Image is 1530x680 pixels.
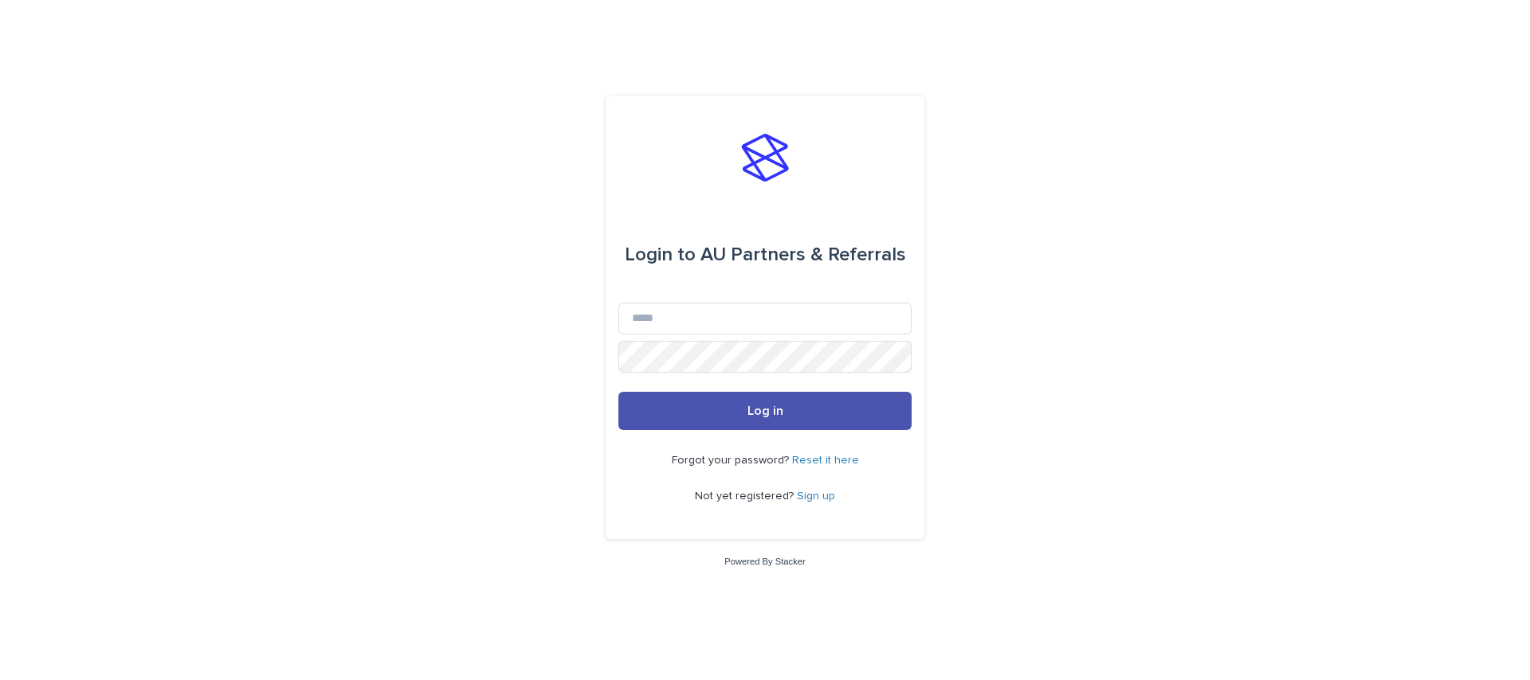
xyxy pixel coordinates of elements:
[695,490,797,502] span: Not yet registered?
[625,233,906,277] div: AU Partners & Referrals
[724,557,805,566] a: Powered By Stacker
[747,404,783,417] span: Log in
[741,134,789,182] img: stacker-logo-s-only.png
[625,245,696,264] span: Login to
[672,455,792,466] span: Forgot your password?
[797,490,835,502] a: Sign up
[618,392,912,430] button: Log in
[792,455,859,466] a: Reset it here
